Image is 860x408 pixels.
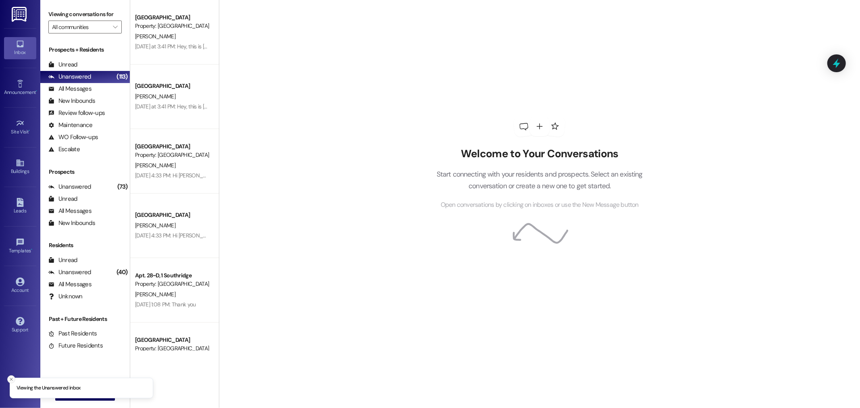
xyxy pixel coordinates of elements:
div: All Messages [48,85,92,93]
div: Unknown [48,292,83,301]
div: Past + Future Residents [40,315,130,323]
h2: Welcome to Your Conversations [424,148,655,160]
label: Viewing conversations for [48,8,122,21]
div: Unanswered [48,183,91,191]
div: [GEOGRAPHIC_DATA] [135,211,210,219]
span: [PERSON_NAME] [135,222,175,229]
span: • [31,247,32,252]
span: [PERSON_NAME] [135,33,175,40]
button: Close toast [7,375,15,383]
a: Account [4,275,36,297]
i:  [113,24,117,30]
div: [GEOGRAPHIC_DATA] [135,336,210,344]
a: Inbox [4,37,36,59]
div: [DATE] 1:08 PM: Thank you [135,301,196,308]
div: WO Follow-ups [48,133,98,142]
a: Leads [4,196,36,217]
span: [PERSON_NAME] [135,93,175,100]
div: [GEOGRAPHIC_DATA] [135,13,210,22]
p: Start connecting with your residents and prospects. Select an existing conversation or create a n... [424,169,655,192]
div: Maintenance [48,121,93,129]
img: ResiDesk Logo [12,7,28,22]
div: Unanswered [48,268,91,277]
a: Buildings [4,156,36,178]
div: Apt. 28~D, 1 Southridge [135,271,210,280]
div: New Inbounds [48,219,95,227]
div: New Inbounds [48,97,95,105]
div: [GEOGRAPHIC_DATA] [135,142,210,151]
div: Unread [48,60,77,69]
span: • [29,128,30,133]
div: Prospects [40,168,130,176]
input: All communities [52,21,109,33]
div: (73) [115,181,130,193]
div: Unread [48,256,77,264]
div: Property: [GEOGRAPHIC_DATA] [135,280,210,288]
div: Escalate [48,145,80,154]
div: Prospects + Residents [40,46,130,54]
div: [DATE] at 3:41 PM: Hey, this is [PERSON_NAME]!! We never received a check in the mail for the ref... [135,103,486,110]
span: [PERSON_NAME] [135,162,175,169]
span: Open conversations by clicking on inboxes or use the New Message button [441,200,639,210]
div: Review follow-ups [48,109,105,117]
div: Property: [GEOGRAPHIC_DATA] [135,344,210,353]
a: Site Visit • [4,117,36,138]
div: Residents [40,241,130,250]
div: Past Residents [48,329,97,338]
div: (40) [115,266,130,279]
div: Unanswered [48,73,91,81]
span: • [36,88,37,94]
div: Property: [GEOGRAPHIC_DATA] [135,151,210,159]
div: All Messages [48,207,92,215]
div: [GEOGRAPHIC_DATA] [135,82,210,90]
div: Future Residents [48,341,103,350]
div: Property: [GEOGRAPHIC_DATA] [135,22,210,30]
div: [DATE] at 3:41 PM: Hey, this is [PERSON_NAME]!! We never received a check in the mail for the ref... [135,43,486,50]
a: Templates • [4,235,36,257]
p: Viewing the Unanswered inbox [17,385,81,392]
a: Support [4,314,36,336]
span: [PERSON_NAME] [135,291,175,298]
div: Unread [48,195,77,203]
div: All Messages [48,280,92,289]
div: (113) [115,71,129,83]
